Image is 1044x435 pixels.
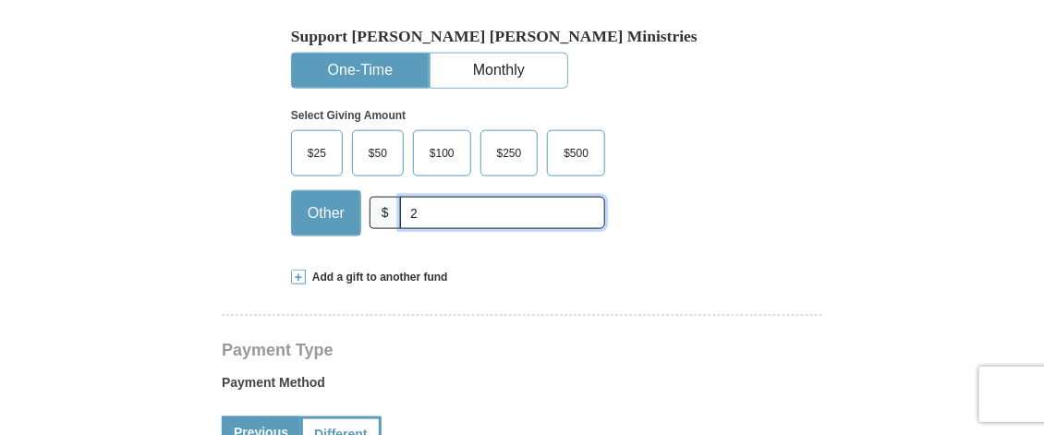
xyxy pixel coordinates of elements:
button: Monthly [431,54,567,88]
h4: Payment Type [222,343,822,357]
h5: Support [PERSON_NAME] [PERSON_NAME] Ministries [291,27,753,46]
span: $250 [488,139,531,167]
span: $25 [298,139,335,167]
button: One-Time [292,54,429,88]
span: $100 [420,139,464,167]
strong: Select Giving Amount [291,109,406,122]
span: $ [370,197,401,229]
input: Other Amount [400,197,605,229]
span: $50 [359,139,396,167]
span: $500 [554,139,598,167]
label: Payment Method [222,373,822,401]
span: Add a gift to another fund [306,270,448,285]
span: Other [298,199,354,227]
